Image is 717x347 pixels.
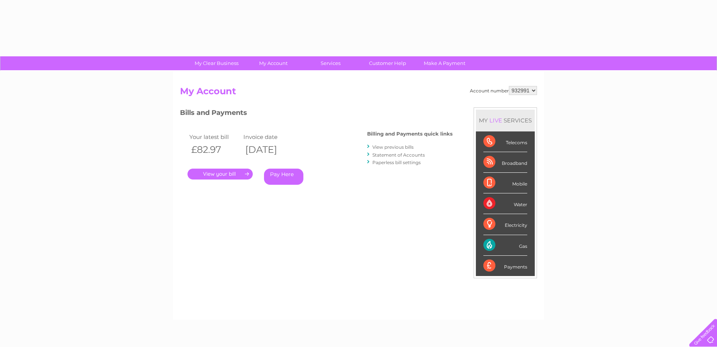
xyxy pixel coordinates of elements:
[367,131,453,137] h4: Billing and Payments quick links
[470,86,537,95] div: Account number
[241,142,295,157] th: [DATE]
[300,56,361,70] a: Services
[483,235,527,256] div: Gas
[414,56,475,70] a: Make A Payment
[357,56,418,70] a: Customer Help
[187,169,253,180] a: .
[483,131,527,152] div: Telecoms
[243,56,304,70] a: My Account
[483,193,527,214] div: Water
[372,144,414,150] a: View previous bills
[187,142,241,157] th: £82.97
[180,107,453,121] h3: Bills and Payments
[187,132,241,142] td: Your latest bill
[372,160,421,165] a: Paperless bill settings
[264,169,303,185] a: Pay Here
[476,110,535,131] div: MY SERVICES
[483,214,527,235] div: Electricity
[180,86,537,100] h2: My Account
[241,132,295,142] td: Invoice date
[186,56,247,70] a: My Clear Business
[483,173,527,193] div: Mobile
[483,256,527,276] div: Payments
[488,117,504,124] div: LIVE
[483,152,527,173] div: Broadband
[372,152,425,158] a: Statement of Accounts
